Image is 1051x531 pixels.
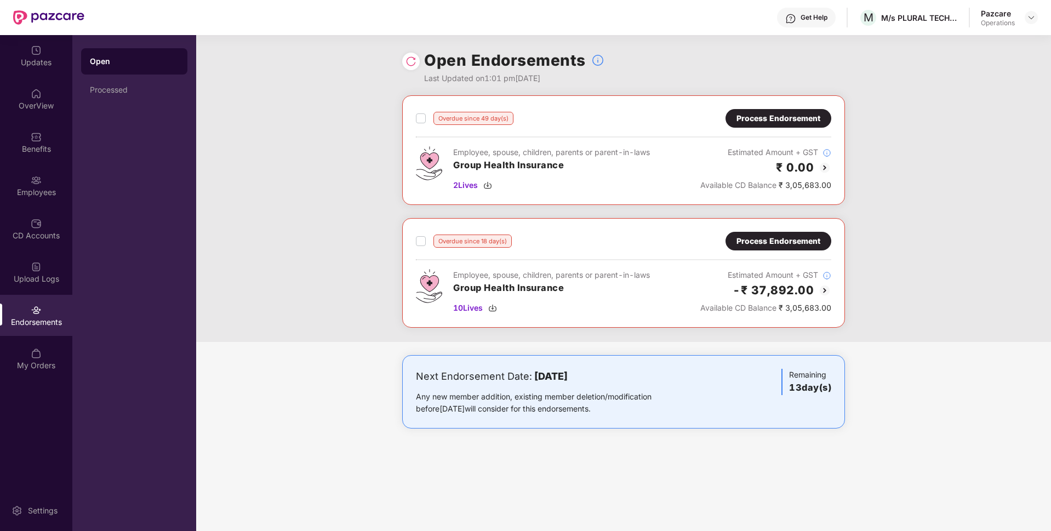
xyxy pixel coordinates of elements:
[31,88,42,99] img: svg+xml;base64,PHN2ZyBpZD0iSG9tZSIgeG1sbnM9Imh0dHA6Ly93d3cudzMub3JnLzIwMDAvc3ZnIiB3aWR0aD0iMjAiIG...
[31,305,42,316] img: svg+xml;base64,PHN2ZyBpZD0iRW5kb3JzZW1lbnRzIiB4bWxucz0iaHR0cDovL3d3dy53My5vcmcvMjAwMC9zdmciIHdpZH...
[700,303,776,312] span: Available CD Balance
[789,381,831,395] h3: 13 day(s)
[416,269,442,303] img: svg+xml;base64,PHN2ZyB4bWxucz0iaHR0cDovL3d3dy53My5vcmcvMjAwMC9zdmciIHdpZHRoPSI0Ny43MTQiIGhlaWdodD...
[700,146,831,158] div: Estimated Amount + GST
[424,72,604,84] div: Last Updated on 1:01 pm[DATE]
[483,181,492,190] img: svg+xml;base64,PHN2ZyBpZD0iRG93bmxvYWQtMzJ4MzIiIHhtbG5zPSJodHRwOi8vd3d3LnczLm9yZy8yMDAwL3N2ZyIgd2...
[90,56,179,67] div: Open
[785,13,796,24] img: svg+xml;base64,PHN2ZyBpZD0iSGVscC0zMngzMiIgeG1sbnM9Imh0dHA6Ly93d3cudzMub3JnLzIwMDAvc3ZnIiB3aWR0aD...
[534,370,568,382] b: [DATE]
[776,158,814,176] h2: ₹ 0.00
[453,302,483,314] span: 10 Lives
[25,505,61,516] div: Settings
[881,13,958,23] div: M/s PLURAL TECHNOLOGY PRIVATE LIMITED
[31,132,42,142] img: svg+xml;base64,PHN2ZyBpZD0iQmVuZWZpdHMiIHhtbG5zPSJodHRwOi8vd3d3LnczLm9yZy8yMDAwL3N2ZyIgd2lkdGg9Ij...
[700,302,831,314] div: ₹ 3,05,683.00
[822,271,831,280] img: svg+xml;base64,PHN2ZyBpZD0iSW5mb18tXzMyeDMyIiBkYXRhLW5hbWU9IkluZm8gLSAzMngzMiIgeG1sbnM9Imh0dHA6Ly...
[818,284,831,297] img: svg+xml;base64,PHN2ZyBpZD0iQmFjay0yMHgyMCIgeG1sbnM9Imh0dHA6Ly93d3cudzMub3JnLzIwMDAvc3ZnIiB3aWR0aD...
[433,112,513,125] div: Overdue since 49 day(s)
[736,112,820,124] div: Process Endorsement
[736,235,820,247] div: Process Endorsement
[13,10,84,25] img: New Pazcare Logo
[453,281,650,295] h3: Group Health Insurance
[864,11,873,24] span: M
[416,369,686,384] div: Next Endorsement Date:
[31,218,42,229] img: svg+xml;base64,PHN2ZyBpZD0iQ0RfQWNjb3VudHMiIGRhdGEtbmFtZT0iQ0QgQWNjb3VudHMiIHhtbG5zPSJodHRwOi8vd3...
[12,505,22,516] img: svg+xml;base64,PHN2ZyBpZD0iU2V0dGluZy0yMHgyMCIgeG1sbnM9Imh0dHA6Ly93d3cudzMub3JnLzIwMDAvc3ZnIiB3aW...
[822,149,831,157] img: svg+xml;base64,PHN2ZyBpZD0iSW5mb18tXzMyeDMyIiBkYXRhLW5hbWU9IkluZm8gLSAzMngzMiIgeG1sbnM9Imh0dHA6Ly...
[31,45,42,56] img: svg+xml;base64,PHN2ZyBpZD0iVXBkYXRlZCIgeG1sbnM9Imh0dHA6Ly93d3cudzMub3JnLzIwMDAvc3ZnIiB3aWR0aD0iMj...
[733,281,814,299] h2: -₹ 37,892.00
[453,158,650,173] h3: Group Health Insurance
[591,54,604,67] img: svg+xml;base64,PHN2ZyBpZD0iSW5mb18tXzMyeDMyIiBkYXRhLW5hbWU9IkluZm8gLSAzMngzMiIgeG1sbnM9Imh0dHA6Ly...
[700,179,831,191] div: ₹ 3,05,683.00
[453,179,478,191] span: 2 Lives
[818,161,831,174] img: svg+xml;base64,PHN2ZyBpZD0iQmFjay0yMHgyMCIgeG1sbnM9Imh0dHA6Ly93d3cudzMub3JnLzIwMDAvc3ZnIiB3aWR0aD...
[700,180,776,190] span: Available CD Balance
[416,146,442,180] img: svg+xml;base64,PHN2ZyB4bWxucz0iaHR0cDovL3d3dy53My5vcmcvMjAwMC9zdmciIHdpZHRoPSI0Ny43MTQiIGhlaWdodD...
[1027,13,1036,22] img: svg+xml;base64,PHN2ZyBpZD0iRHJvcGRvd24tMzJ4MzIiIHhtbG5zPSJodHRwOi8vd3d3LnczLm9yZy8yMDAwL3N2ZyIgd2...
[31,348,42,359] img: svg+xml;base64,PHN2ZyBpZD0iTXlfT3JkZXJzIiBkYXRhLW5hbWU9Ik15IE9yZGVycyIgeG1sbnM9Imh0dHA6Ly93d3cudz...
[416,391,686,415] div: Any new member addition, existing member deletion/modification before [DATE] will consider for th...
[453,269,650,281] div: Employee, spouse, children, parents or parent-in-laws
[801,13,827,22] div: Get Help
[781,369,831,395] div: Remaining
[90,85,179,94] div: Processed
[424,48,586,72] h1: Open Endorsements
[31,175,42,186] img: svg+xml;base64,PHN2ZyBpZD0iRW1wbG95ZWVzIiB4bWxucz0iaHR0cDovL3d3dy53My5vcmcvMjAwMC9zdmciIHdpZHRoPS...
[981,8,1015,19] div: Pazcare
[433,235,512,248] div: Overdue since 18 day(s)
[700,269,831,281] div: Estimated Amount + GST
[405,56,416,67] img: svg+xml;base64,PHN2ZyBpZD0iUmVsb2FkLTMyeDMyIiB4bWxucz0iaHR0cDovL3d3dy53My5vcmcvMjAwMC9zdmciIHdpZH...
[453,146,650,158] div: Employee, spouse, children, parents or parent-in-laws
[981,19,1015,27] div: Operations
[488,304,497,312] img: svg+xml;base64,PHN2ZyBpZD0iRG93bmxvYWQtMzJ4MzIiIHhtbG5zPSJodHRwOi8vd3d3LnczLm9yZy8yMDAwL3N2ZyIgd2...
[31,261,42,272] img: svg+xml;base64,PHN2ZyBpZD0iVXBsb2FkX0xvZ3MiIGRhdGEtbmFtZT0iVXBsb2FkIExvZ3MiIHhtbG5zPSJodHRwOi8vd3...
